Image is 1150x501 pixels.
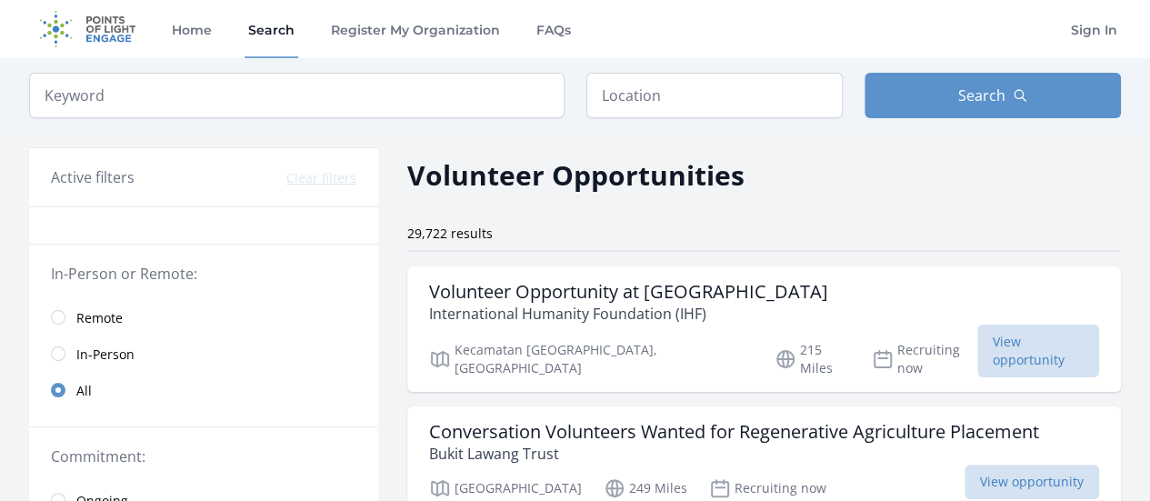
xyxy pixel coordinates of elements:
p: International Humanity Foundation (IHF) [429,303,828,325]
p: Recruiting now [709,477,826,499]
span: Remote [76,309,123,327]
span: All [76,382,92,400]
a: All [29,372,378,408]
a: Remote [29,299,378,336]
p: 215 Miles [775,341,850,377]
span: In-Person [76,346,135,364]
a: Volunteer Opportunity at [GEOGRAPHIC_DATA] International Humanity Foundation (IHF) Kecamatan [GEO... [407,266,1121,392]
legend: In-Person or Remote: [51,263,356,285]
span: View opportunity [965,465,1099,499]
p: [GEOGRAPHIC_DATA] [429,477,582,499]
input: Location [586,73,843,118]
a: In-Person [29,336,378,372]
input: Keyword [29,73,565,118]
h3: Conversation Volunteers Wanted for Regenerative Agriculture Placement [429,421,1039,443]
button: Search [865,73,1121,118]
h2: Volunteer Opportunities [407,155,745,195]
button: Clear filters [286,169,356,187]
span: View opportunity [977,325,1099,377]
p: Bukit Lawang Trust [429,443,1039,465]
legend: Commitment: [51,446,356,467]
p: 249 Miles [604,477,687,499]
span: 29,722 results [407,225,493,242]
span: Search [958,85,1005,106]
p: Kecamatan [GEOGRAPHIC_DATA], [GEOGRAPHIC_DATA] [429,341,753,377]
h3: Volunteer Opportunity at [GEOGRAPHIC_DATA] [429,281,828,303]
p: Recruiting now [872,341,977,377]
h3: Active filters [51,166,135,188]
